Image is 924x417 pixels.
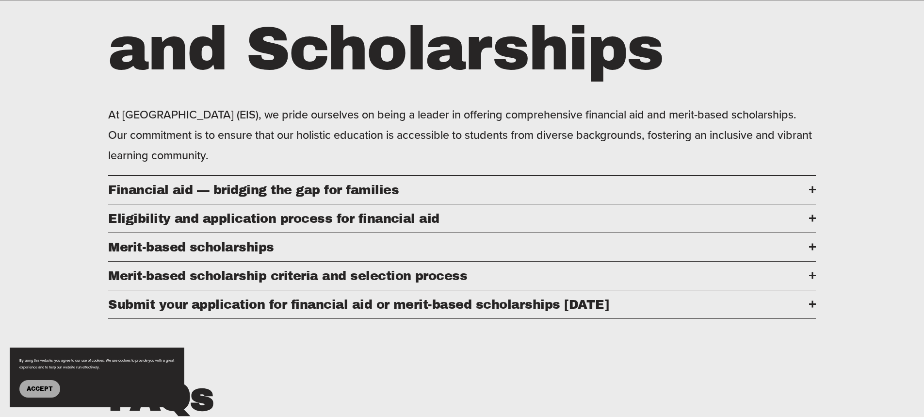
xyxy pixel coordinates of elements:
[108,262,816,290] button: ​​Merit-based scholarship criteria and selection process
[108,176,816,204] button: Financial aid — bridging the gap for families
[19,380,60,398] button: Accept
[108,290,816,318] button: Submit your application for financial aid or merit-based scholarships [DATE]
[108,212,809,225] span: Eligibility and application process for financial aid
[108,204,816,233] button: Eligibility and application process for financial aid
[108,298,809,311] span: Submit your application for financial aid or merit-based scholarships [DATE]
[19,357,175,370] p: By using this website, you agree to our use of cookies. We use cookies to provide you with a grea...
[108,183,809,197] span: Financial aid — bridging the gap for families
[108,233,816,261] button: Merit-based scholarships
[10,348,184,407] section: Cookie banner
[108,240,809,254] span: Merit-based scholarships
[108,104,816,166] p: At [GEOGRAPHIC_DATA] (EIS), we pride ourselves on being a leader in offering comprehensive financ...
[108,269,809,283] span: ​​Merit-based scholarship criteria and selection process
[27,385,53,392] span: Accept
